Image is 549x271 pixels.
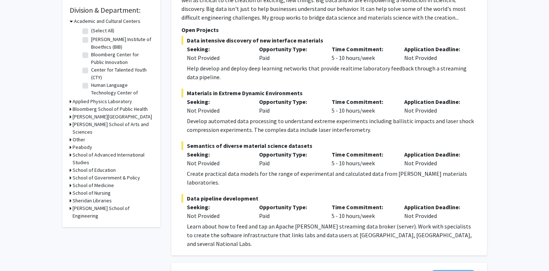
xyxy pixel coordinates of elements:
[187,222,477,248] div: Learn about how to feed and tap an Apache [PERSON_NAME] streaming data broker (server). Work with...
[259,203,321,211] p: Opportunity Type:
[326,45,399,62] div: 5 - 10 hours/week
[91,66,151,81] label: Center for Talented Youth (CTY)
[5,238,31,266] iframe: Chat
[73,113,152,121] h3: [PERSON_NAME][GEOGRAPHIC_DATA]
[187,203,249,211] p: Seeking:
[404,45,466,53] p: Application Deadline:
[399,45,471,62] div: Not Provided
[73,189,111,197] h3: School of Nursing
[73,166,116,174] h3: School of Education
[91,81,151,104] label: Human Language Technology Center of Excellence (HLTCOE)
[332,97,393,106] p: Time Commitment:
[399,150,471,167] div: Not Provided
[254,97,326,115] div: Paid
[181,141,477,150] span: Semantics of diverse material science datasets
[187,211,249,220] div: Not Provided
[259,150,321,159] p: Opportunity Type:
[187,159,249,167] div: Not Provided
[404,203,466,211] p: Application Deadline:
[73,174,140,182] h3: School of Government & Policy
[181,89,477,97] span: Materials in Extreme Dynamic Environments
[73,105,148,113] h3: Bloomberg School of Public Health
[399,97,471,115] div: Not Provided
[187,97,249,106] p: Seeking:
[259,97,321,106] p: Opportunity Type:
[91,36,151,51] label: [PERSON_NAME] Institute of Bioethics (BIB)
[404,97,466,106] p: Application Deadline:
[404,150,466,159] p: Application Deadline:
[73,121,153,136] h3: [PERSON_NAME] School of Arts and Sciences
[187,106,249,115] div: Not Provided
[73,205,153,220] h3: [PERSON_NAME] School of Engineering
[254,203,326,220] div: Paid
[326,150,399,167] div: 5 - 10 hours/week
[74,17,140,25] h3: Academic and Cultural Centers
[187,53,249,62] div: Not Provided
[73,182,114,189] h3: School of Medicine
[73,98,132,105] h3: Applied Physics Laboratory
[187,45,249,53] p: Seeking:
[181,25,477,34] p: Open Projects
[187,64,477,81] div: Help develop and deploy deep learning networks that provide realtime laboratory feedback through ...
[91,51,151,66] label: Bloomberg Center for Public Innovation
[332,150,393,159] p: Time Commitment:
[73,151,153,166] h3: School of Advanced International Studies
[187,117,477,134] div: Develop automated data processing to understand extreme experiments including ballistic impacts a...
[326,203,399,220] div: 5 - 10 hours/week
[181,194,477,203] span: Data pipeline development
[91,27,114,35] label: (Select All)
[73,143,92,151] h3: Peabody
[259,45,321,53] p: Opportunity Type:
[181,36,477,45] span: Data intensive discovery of new interface materials
[326,97,399,115] div: 5 - 10 hours/week
[70,6,153,15] h2: Division & Department:
[73,136,85,143] h3: Other
[254,150,326,167] div: Paid
[73,197,112,205] h3: Sheridan Libraries
[187,169,477,187] div: Create practical data models for the range of experimental and calculated data from [PERSON_NAME]...
[254,45,326,62] div: Paid
[187,150,249,159] p: Seeking:
[332,203,393,211] p: Time Commitment:
[399,203,471,220] div: Not Provided
[332,45,393,53] p: Time Commitment:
